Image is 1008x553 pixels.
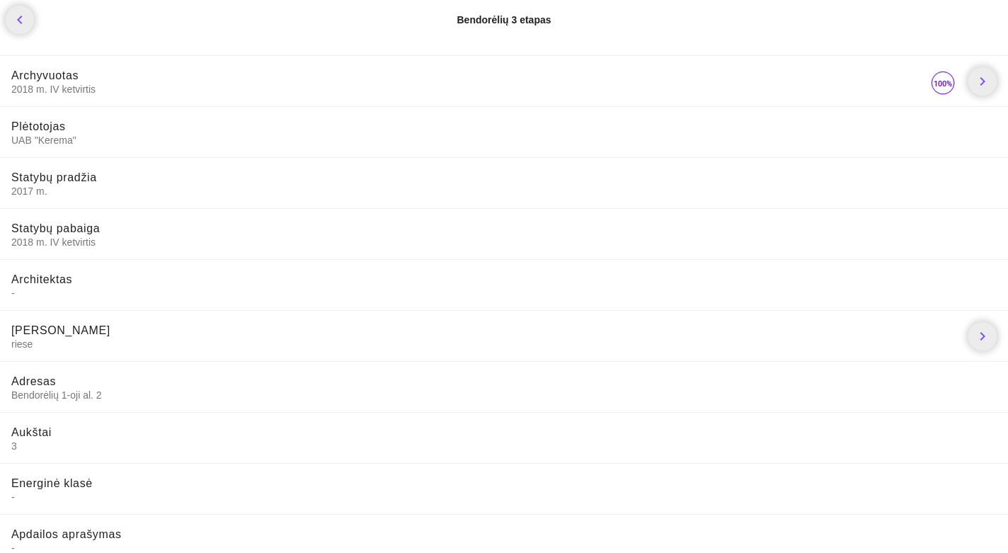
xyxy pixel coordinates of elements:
[11,11,28,28] i: chevron_left
[974,328,991,345] i: chevron_right
[6,6,34,34] a: chevron_left
[974,73,991,90] i: chevron_right
[11,477,93,489] span: Energinė klasė
[11,528,122,540] span: Apdailos aprašymas
[11,222,100,234] span: Statybų pabaiga
[11,324,110,336] span: [PERSON_NAME]
[11,236,997,249] span: 2018 m. IV ketvirtis
[11,440,997,452] span: 3
[11,171,97,183] span: Statybų pradžia
[11,375,56,387] span: Adresas
[11,287,997,300] span: -
[11,389,997,401] span: Bendorėlių 1-oji al. 2
[11,185,997,198] span: 2017 m.
[11,273,72,285] span: Architektas
[11,426,52,438] span: Aukštai
[968,67,997,96] a: chevron_right
[11,83,929,96] span: 2018 m. IV ketvirtis
[929,69,957,97] img: 100
[457,13,551,27] div: Bendorėlių 3 etapas
[11,491,997,503] span: -
[11,338,957,350] span: riese
[11,120,66,132] span: Plėtotojas
[968,322,997,350] a: chevron_right
[11,69,79,81] span: Archyvuotas
[11,134,997,147] span: UAB "Kerema"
